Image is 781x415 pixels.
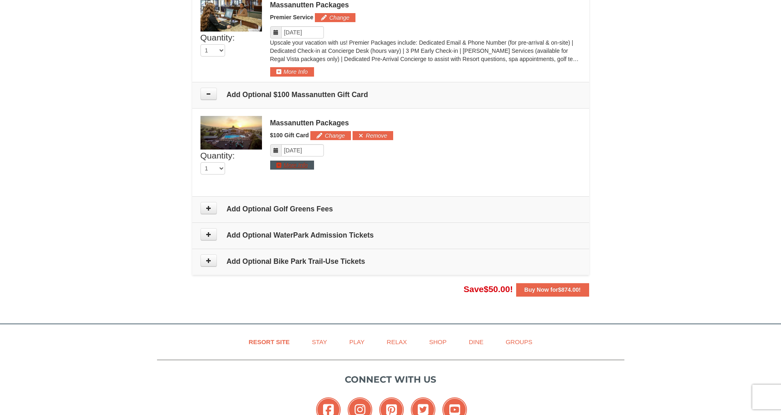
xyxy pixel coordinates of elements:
[516,283,589,296] button: Buy Now for$874.00!
[200,91,581,99] h4: Add Optional $100 Massanutten Gift Card
[200,151,235,160] span: Quantity:
[310,131,351,140] button: Change
[484,284,510,294] span: $50.00
[239,333,300,351] a: Resort Site
[200,116,262,150] img: 6619879-1.jpg
[200,205,581,213] h4: Add Optional Golf Greens Fees
[270,119,581,127] div: Massanutten Packages
[458,333,494,351] a: Dine
[376,333,417,351] a: Relax
[270,67,314,76] button: More Info
[558,286,579,293] span: $874.00
[495,333,542,351] a: Groups
[315,13,355,22] button: Change
[270,1,581,9] div: Massanutten Packages
[419,333,457,351] a: Shop
[200,231,581,239] h4: Add Optional WaterPark Admission Tickets
[270,161,314,170] button: More Info
[200,33,235,42] span: Quantity:
[270,14,314,20] span: Premier Service
[270,39,581,63] p: Upscale your vacation with us! Premier Packages include: Dedicated Email & Phone Number (for pre-...
[353,131,393,140] button: Remove
[157,373,624,386] p: Connect with us
[302,333,337,351] a: Stay
[270,132,309,138] span: $100 Gift Card
[200,257,581,265] h4: Add Optional Bike Park Trail-Use Tickets
[339,333,375,351] a: Play
[524,286,581,293] strong: Buy Now for !
[464,284,513,294] span: Save !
